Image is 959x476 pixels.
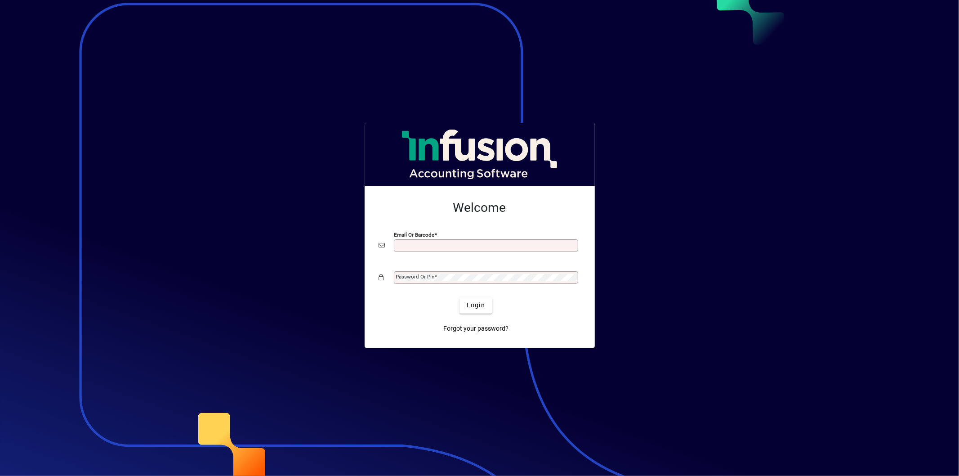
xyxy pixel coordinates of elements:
mat-label: Password or Pin [396,274,435,280]
span: Forgot your password? [443,324,508,333]
span: Login [467,301,485,310]
mat-label: Email or Barcode [394,231,435,238]
a: Forgot your password? [440,321,512,337]
h2: Welcome [379,200,580,216]
button: Login [459,297,492,314]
